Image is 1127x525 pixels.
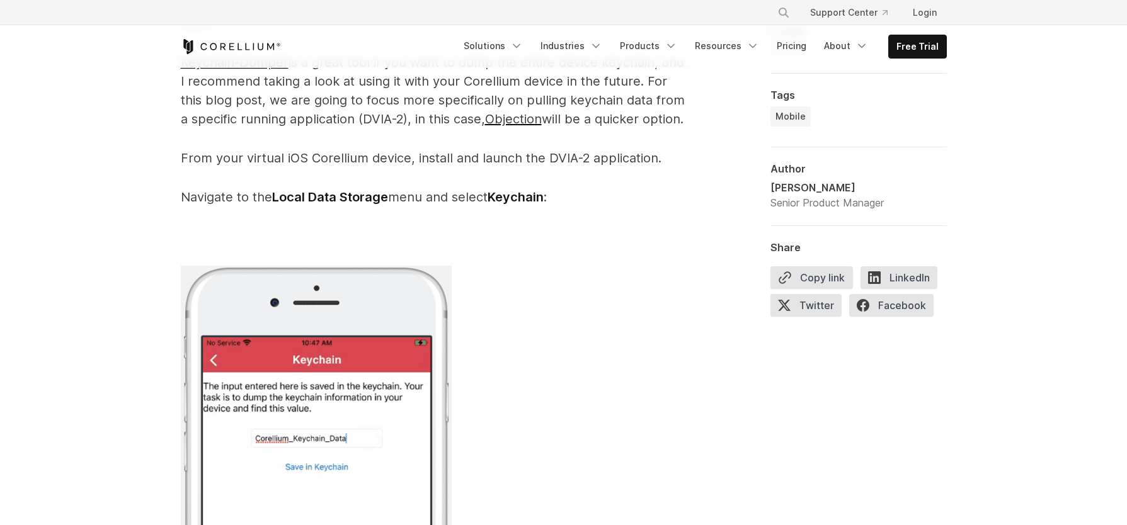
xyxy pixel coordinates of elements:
[770,162,947,175] div: Author
[770,195,884,210] div: Senior Product Manager
[272,189,388,205] strong: Local Data Storage
[775,110,806,123] span: Mobile
[181,188,685,206] p: Navigate to the menu and select :
[456,35,947,59] div: Navigation Menu
[687,35,767,57] a: Resources
[612,35,685,57] a: Products
[770,89,947,101] div: Tags
[762,1,947,24] div: Navigation Menu
[485,111,542,127] a: Objection
[533,35,610,57] a: Industries
[181,149,685,167] p: From your virtual iOS Corellium device, install and launch the DVIA-2 application.
[861,266,945,294] a: LinkedIn
[770,294,842,317] span: Twitter
[861,266,937,289] span: LinkedIn
[849,294,941,322] a: Facebook
[889,35,946,58] a: Free Trial
[770,180,884,195] div: [PERSON_NAME]
[772,1,795,24] button: Search
[181,39,281,54] a: Corellium Home
[770,294,849,322] a: Twitter
[456,35,530,57] a: Solutions
[769,35,814,57] a: Pricing
[816,35,876,57] a: About
[849,294,934,317] span: Facebook
[488,189,544,205] strong: Keychain
[903,1,947,24] a: Login
[770,241,947,254] div: Share
[181,53,685,128] p: is a great tool if you want to dump the entire device keychain, and I recommend taking a look at ...
[770,266,853,289] button: Copy link
[770,106,811,127] a: Mobile
[800,1,898,24] a: Support Center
